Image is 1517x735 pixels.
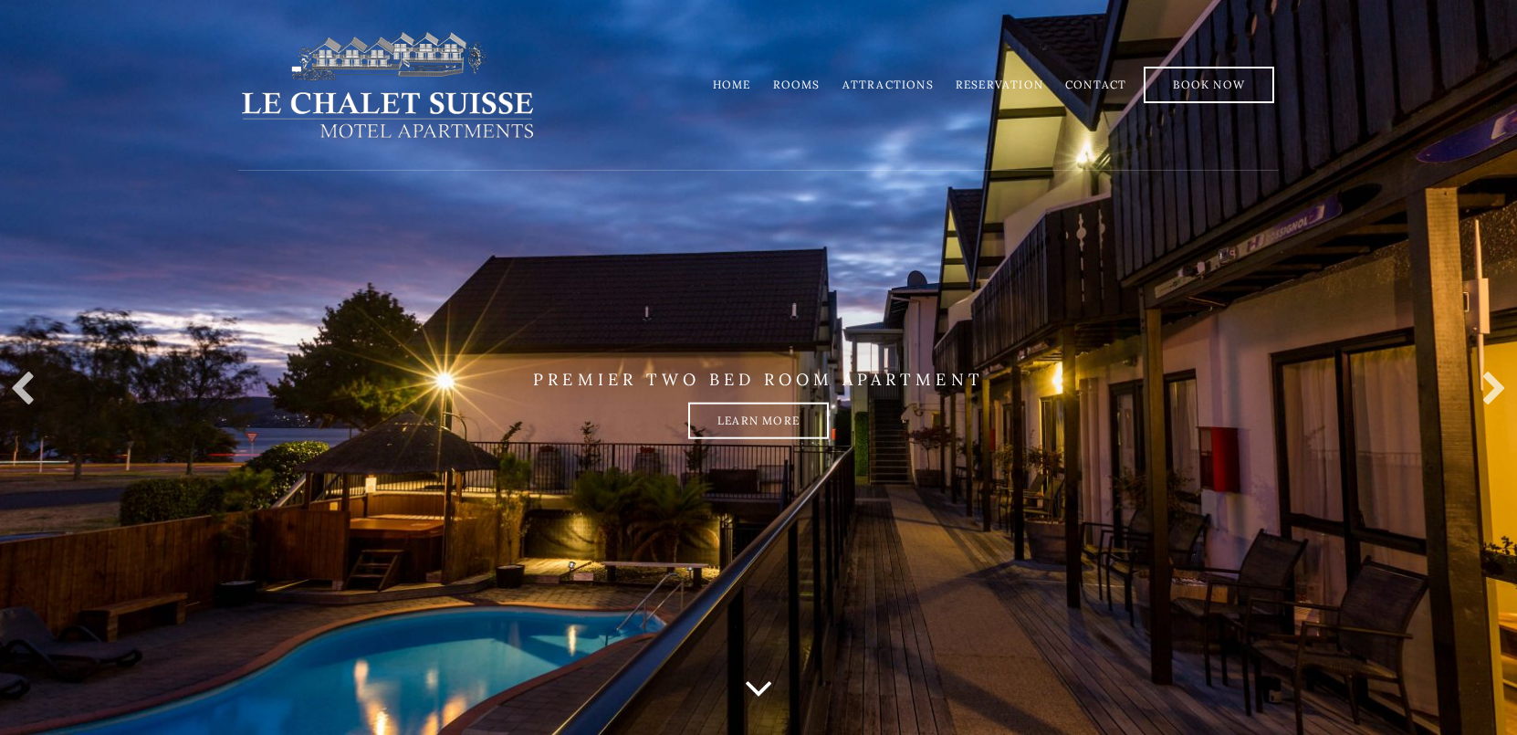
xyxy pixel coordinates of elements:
a: Attractions [842,78,934,91]
a: Contact [1065,78,1126,91]
a: Reservation [956,78,1043,91]
a: Rooms [773,78,821,91]
a: Learn more [688,403,829,439]
a: Home [713,78,751,91]
img: lechaletsuisse [238,30,537,140]
p: PREMIER TWO BED ROOM APARTMENT [238,369,1279,389]
a: Book Now [1144,67,1274,103]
